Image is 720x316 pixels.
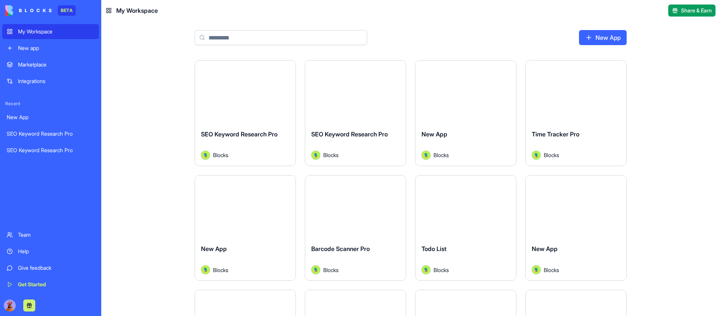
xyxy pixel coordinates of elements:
[579,30,627,45] a: New App
[2,277,99,292] a: Get Started
[2,260,99,275] a: Give feedback
[5,5,52,16] img: logo
[18,61,94,68] div: Marketplace
[58,5,76,16] div: BETA
[18,77,94,85] div: Integrations
[2,110,99,125] a: New App
[18,231,94,239] div: Team
[421,245,447,252] span: Todo List
[421,265,430,274] img: Avatar
[7,130,94,138] div: SEO Keyword Research Pro
[421,151,430,160] img: Avatar
[213,266,228,274] span: Blocks
[7,147,94,154] div: SEO Keyword Research Pro
[323,151,339,159] span: Blocks
[7,113,94,121] div: New App
[544,266,559,274] span: Blocks
[668,5,715,17] button: Share & Earn
[532,151,541,160] img: Avatar
[532,245,558,252] span: New App
[2,244,99,259] a: Help
[213,151,228,159] span: Blocks
[18,264,94,272] div: Give feedback
[201,265,210,274] img: Avatar
[311,130,388,138] span: SEO Keyword Research Pro
[116,6,158,15] span: My Workspace
[2,126,99,141] a: SEO Keyword Research Pro
[532,265,541,274] img: Avatar
[311,151,320,160] img: Avatar
[323,266,339,274] span: Blocks
[201,245,227,252] span: New App
[195,175,296,281] a: New AppAvatarBlocks
[415,175,516,281] a: Todo ListAvatarBlocks
[18,44,94,52] div: New app
[2,41,99,56] a: New app
[525,175,627,281] a: New AppAvatarBlocks
[2,57,99,72] a: Marketplace
[195,60,296,166] a: SEO Keyword Research ProAvatarBlocks
[433,266,449,274] span: Blocks
[2,24,99,39] a: My Workspace
[2,74,99,89] a: Integrations
[544,151,559,159] span: Blocks
[433,151,449,159] span: Blocks
[421,130,447,138] span: New App
[415,60,516,166] a: New AppAvatarBlocks
[525,60,627,166] a: Time Tracker ProAvatarBlocks
[2,143,99,158] a: SEO Keyword Research Pro
[532,130,579,138] span: Time Tracker Pro
[18,248,94,255] div: Help
[2,101,99,107] span: Recent
[311,265,320,274] img: Avatar
[5,5,76,16] a: BETA
[201,130,277,138] span: SEO Keyword Research Pro
[18,281,94,288] div: Get Started
[201,151,210,160] img: Avatar
[2,227,99,242] a: Team
[4,299,16,311] img: Kuku_Large_sla5px.png
[18,28,94,35] div: My Workspace
[305,60,406,166] a: SEO Keyword Research ProAvatarBlocks
[305,175,406,281] a: Barcode Scanner ProAvatarBlocks
[311,245,370,252] span: Barcode Scanner Pro
[681,7,712,14] span: Share & Earn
